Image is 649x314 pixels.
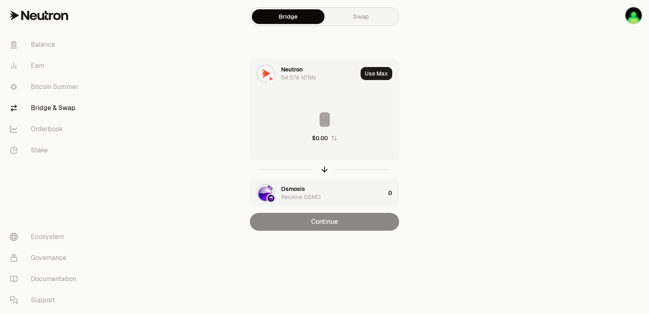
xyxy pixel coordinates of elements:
a: Documentation [3,269,88,290]
a: Earn [3,55,88,76]
button: Use Max [361,67,392,80]
div: Receive OSMO [281,193,320,201]
a: Ecosystem [3,226,88,247]
div: NTRN LogoNeutron LogoNeutron54.574 NTRN [250,60,357,87]
img: OSMO Logo [258,185,274,201]
div: Neutron [281,65,303,74]
a: Swap [324,9,397,24]
div: Osmosis [281,185,305,193]
button: $0.00 [312,134,337,142]
a: Bridge [252,9,324,24]
a: Bridge & Swap [3,97,88,119]
a: Governance [3,247,88,269]
a: Stake [3,140,88,161]
button: OSMO LogoOsmosis LogoOsmosisReceive OSMO0 [250,179,399,207]
a: Bitcoin Summer [3,76,88,97]
a: Balance [3,34,88,55]
img: NTRN Logo [258,65,274,82]
a: Support [3,290,88,311]
div: $0.00 [312,134,328,142]
div: OSMO LogoOsmosis LogoOsmosisReceive OSMO [250,179,385,207]
div: 54.574 NTRN [281,74,316,82]
img: Osmosis Logo [267,195,275,202]
a: Orderbook [3,119,88,140]
div: 0 [388,179,399,207]
img: Neutron Logo [267,75,275,82]
img: sandy mercy [625,7,642,24]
